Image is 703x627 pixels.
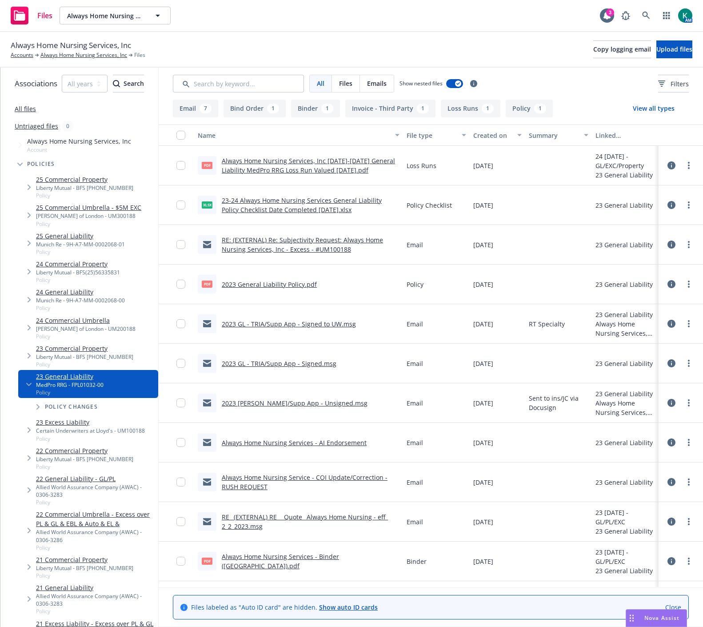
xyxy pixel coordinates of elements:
[202,162,212,169] span: pdf
[407,359,423,368] span: Email
[191,603,378,612] span: Files labeled as "Auto ID card" are hidden.
[617,7,635,24] a: Report a Bug
[176,398,185,407] input: Toggle Row Selected
[658,7,675,24] a: Switch app
[470,125,525,146] button: Created on
[339,79,352,88] span: Files
[222,359,336,368] a: 2023 GL - TRIA/Supp App - Signed.msg
[45,404,98,410] span: Policy changes
[36,287,125,297] a: 24 General Liability
[606,8,614,16] div: 3
[407,557,427,566] span: Binder
[176,280,185,289] input: Toggle Row Selected
[67,11,144,20] span: Always Home Nursing Services, Inc
[36,212,141,220] div: [PERSON_NAME] of London - UM300188
[683,239,694,250] a: more
[176,319,185,328] input: Toggle Row Selected
[11,51,33,59] a: Accounts
[40,51,127,59] a: Always Home Nursing Services, Inc
[595,508,655,527] div: 23 [DATE] - GL/PL/EXC
[626,610,637,627] div: Drag to move
[267,104,279,113] div: 1
[36,297,125,304] div: Munich Re - 9H-A7-MM-0002068-00
[222,157,395,174] a: Always Home Nursing Services, Inc [DATE]-[DATE] General Liability MedPro RRG Loss Run Valued [DAT...
[27,161,55,167] span: Policies
[595,240,653,249] div: 23 General Liability
[595,398,655,417] div: Always Home Nursing Services, Inc
[36,427,145,434] div: Certain Underwriters at Lloyd's - UM100188
[62,121,74,131] div: 0
[222,280,317,289] a: 2023 General Liability Policy.pdf
[176,557,185,566] input: Toggle Row Selected
[176,201,185,209] input: Toggle Row Selected
[173,75,304,92] input: Search by keyword...
[11,40,131,51] span: Always Home Nursing Services, Inc
[319,603,378,611] a: Show auto ID cards
[399,80,443,87] span: Show nested files
[36,607,155,615] span: Policy
[194,125,403,146] button: Name
[595,587,655,606] div: 23 [DATE] - GL/PL/EXC
[473,131,512,140] div: Created on
[626,609,687,627] button: Nova Assist
[595,438,653,447] div: 23 General Liability
[36,455,133,463] div: Liberty Mutual - BFS [PHONE_NUMBER]
[529,319,565,329] span: RT Specialty
[36,564,133,572] div: Liberty Mutual - BFS [PHONE_NUMBER]
[595,170,655,180] div: 23 General Liability
[36,372,104,381] a: 23 General Liability
[595,152,655,170] div: 24 [DATE] - GL/EXC/Property
[473,161,493,170] span: [DATE]
[683,398,694,408] a: more
[36,316,136,325] a: 24 Commercial Umbrella
[37,12,52,19] span: Files
[202,558,212,564] span: pdf
[683,556,694,567] a: more
[407,161,436,170] span: Loss Runs
[593,40,651,58] button: Copy logging email
[473,240,493,249] span: [DATE]
[36,241,125,248] div: Munich Re - 9H-A7-MM-0002068-01
[534,104,546,113] div: 1
[224,100,286,117] button: Bind Order
[683,160,694,171] a: more
[36,544,155,551] span: Policy
[506,100,553,117] button: Policy
[403,125,470,146] button: File type
[525,125,592,146] button: Summary
[441,100,500,117] button: Loss Runs
[36,220,141,228] span: Policy
[36,435,145,442] span: Policy
[60,7,171,24] button: Always Home Nursing Services, Inc
[473,201,493,210] span: [DATE]
[482,104,494,113] div: 1
[36,463,133,470] span: Policy
[656,45,692,53] span: Upload files
[665,603,681,612] a: Close
[678,8,692,23] img: photo
[595,389,655,398] div: 23 General Liability
[683,477,694,487] a: more
[595,201,653,210] div: 23 General Liability
[36,583,155,592] a: 21 General Liability
[683,437,694,448] a: more
[113,75,144,92] button: SearchSearch
[15,78,57,89] span: Associations
[15,104,36,113] a: All files
[321,104,333,113] div: 1
[345,100,435,117] button: Invoice - Third Party
[222,552,339,570] a: Always Home Nursing Services - Binder ([GEOGRAPHIC_DATA]).pdf
[407,398,423,408] span: Email
[473,280,493,289] span: [DATE]
[176,131,185,140] input: Select all
[407,517,423,527] span: Email
[36,184,133,192] div: Liberty Mutual - BFS [PHONE_NUMBER]
[407,438,423,447] span: Email
[36,528,155,543] div: Allied World Assurance Company (AWAC) - 0306-3286
[222,473,387,491] a: Always Home Nursing Service - COI Update/Correction - RUSH REQUEST
[176,161,185,170] input: Toggle Row Selected
[407,280,423,289] span: Policy
[473,478,493,487] span: [DATE]
[407,319,423,329] span: Email
[658,79,689,88] span: Filters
